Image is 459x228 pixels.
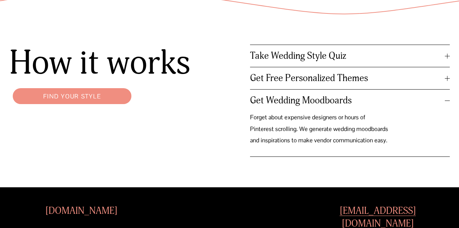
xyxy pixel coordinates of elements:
span: Get Free Personalized Themes [250,73,445,84]
a: Find your style [9,85,135,107]
button: Get Wedding Moodboards [250,90,450,112]
h1: How it works [9,45,209,82]
span: Get Wedding Moodboards [250,95,445,106]
button: Get Free Personalized Themes [250,67,450,89]
h4: [DOMAIN_NAME] [9,205,153,218]
div: Get Wedding Moodboards [250,112,450,156]
p: Forget about expensive designers or hours of Pinterest scrolling. We generate wedding moodboards ... [250,112,390,146]
button: Take Wedding Style Quiz [250,45,450,67]
span: Take Wedding Style Quiz [250,50,445,62]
